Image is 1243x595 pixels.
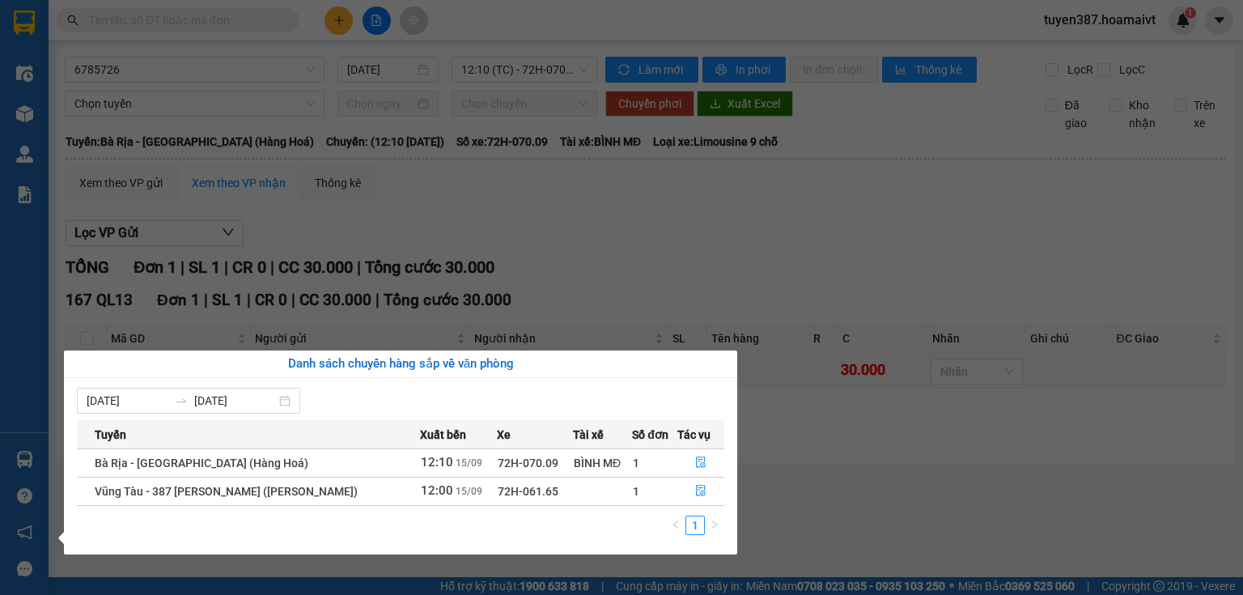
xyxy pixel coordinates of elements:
span: right [710,520,719,529]
span: Tài xế [573,426,604,444]
span: Tác vụ [677,426,711,444]
span: 1 [633,457,639,470]
span: 12:00 [421,483,453,498]
span: Tuyến [95,426,126,444]
span: left [671,520,681,529]
span: Xuất bến [420,426,466,444]
button: left [666,516,685,535]
span: file-done [695,485,706,498]
span: swap-right [175,394,188,407]
li: 1 [685,516,705,535]
div: BÌNH MĐ [574,454,631,472]
a: 1 [686,516,704,534]
span: Bà Rịa - [GEOGRAPHIC_DATA] (Hàng Hoá) [95,457,308,470]
span: Xe [497,426,511,444]
li: Next Page [705,516,724,535]
span: to [175,394,188,407]
button: right [705,516,724,535]
span: Vũng Tàu - 387 [PERSON_NAME] ([PERSON_NAME]) [95,485,358,498]
input: Đến ngày [194,392,276,410]
span: 12:10 [421,455,453,470]
input: Từ ngày [87,392,168,410]
div: Danh sách chuyến hàng sắp về văn phòng [77,355,724,374]
span: 15/09 [456,457,482,469]
span: 15/09 [456,486,482,497]
span: Số đơn [632,426,668,444]
span: 72H-061.65 [498,485,558,498]
span: 72H-070.09 [498,457,558,470]
li: Previous Page [666,516,685,535]
button: file-done [678,478,724,504]
span: 1 [633,485,639,498]
span: file-done [695,457,706,470]
button: file-done [678,450,724,476]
